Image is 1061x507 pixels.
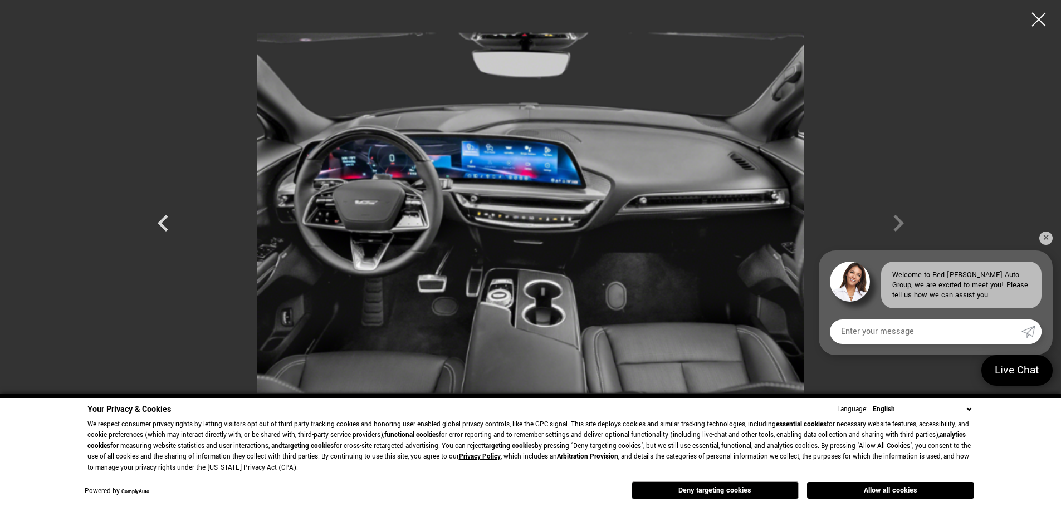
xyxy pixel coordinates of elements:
img: Agent profile photo [830,262,870,302]
a: Live Chat [981,355,1053,386]
span: Live Chat [989,363,1045,378]
span: Your Privacy & Cookies [87,403,171,415]
strong: functional cookies [384,430,439,440]
input: Enter your message [830,319,1021,344]
div: Powered by [85,488,149,495]
div: Previous [146,201,180,251]
strong: analytics cookies [87,430,966,451]
a: ComplyAuto [121,488,149,495]
p: We respect consumer privacy rights by letting visitors opt out of third-party tracking cookies an... [87,419,974,474]
button: Deny targeting cookies [632,481,799,499]
div: Welcome to Red [PERSON_NAME] Auto Group, we are excited to meet you! Please tell us how we can as... [881,262,1042,308]
a: Privacy Policy [459,452,501,461]
a: Submit [1021,319,1042,344]
strong: essential cookies [776,420,827,429]
img: New 2026 Red Cadillac LYRIQ-V Premium image 3 [197,8,865,418]
select: Language Select [870,403,974,415]
strong: targeting cookies [282,441,334,451]
strong: Arbitration Provision [557,452,618,461]
strong: targeting cookies [483,441,535,451]
div: Language: [837,406,868,413]
button: Allow all cookies [807,482,974,499]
